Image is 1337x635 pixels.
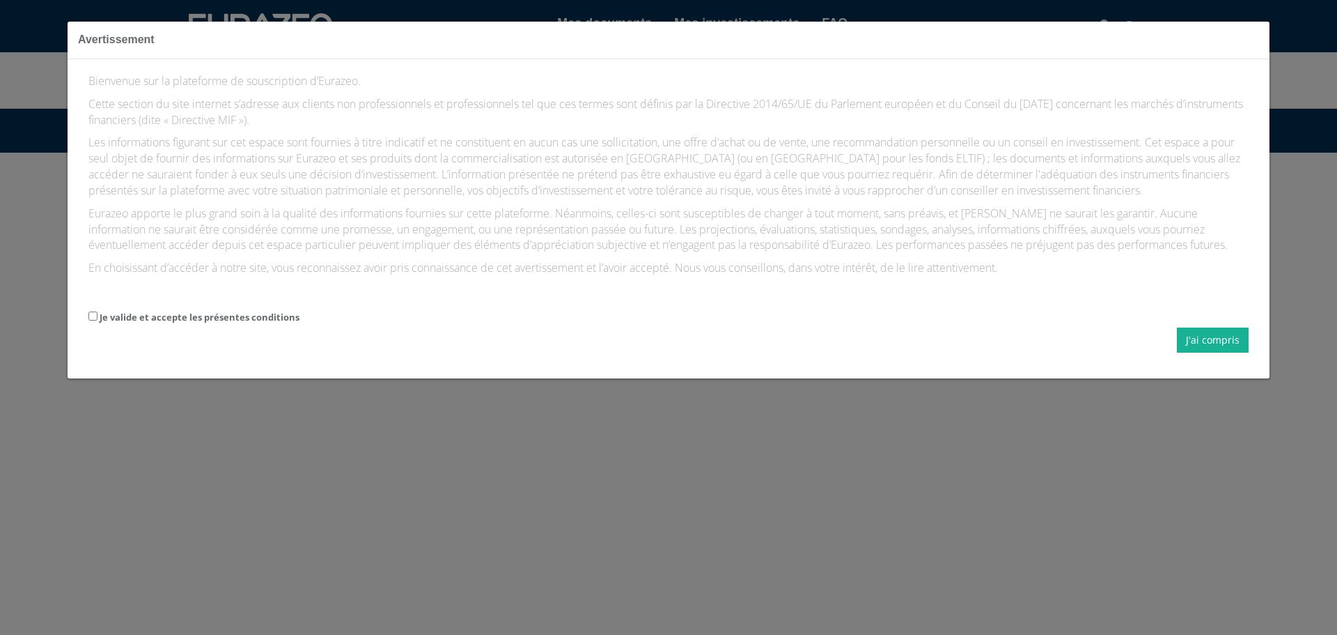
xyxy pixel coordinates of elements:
p: Les informations figurant sur cet espace sont fournies à titre indicatif et ne constituent en auc... [88,135,1249,198]
h3: Avertissement [78,32,1259,48]
button: J'ai compris [1177,328,1249,353]
p: Bienvenue sur la plateforme de souscription d’Eurazeo. [88,73,1249,89]
p: Eurazeo apporte le plus grand soin à la qualité des informations fournies sur cette plateforme. N... [88,206,1249,254]
label: Je valide et accepte les présentes conditions [100,311,299,324]
p: En choisissant d’accéder à notre site, vous reconnaissez avoir pris connaissance de cet avertisse... [88,260,1249,276]
p: Cette section du site internet s’adresse aux clients non professionnels et professionnels tel que... [88,96,1249,128]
